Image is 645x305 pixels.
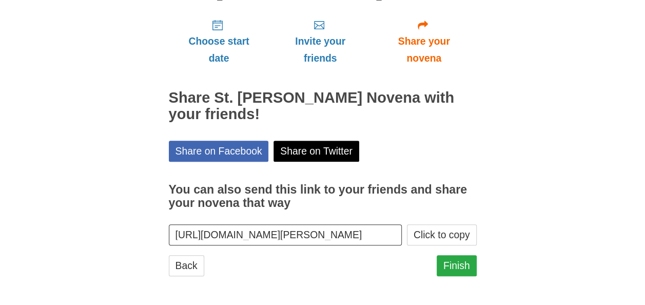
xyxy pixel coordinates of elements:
a: Finish [437,255,477,276]
span: Share your novena [382,33,466,67]
a: Invite your friends [269,11,371,72]
a: Back [169,255,204,276]
a: Choose start date [169,11,269,72]
span: Invite your friends [279,33,361,67]
h3: You can also send this link to your friends and share your novena that way [169,183,477,209]
a: Share on Twitter [273,141,359,162]
a: Share on Facebook [169,141,269,162]
h2: Share St. [PERSON_NAME] Novena with your friends! [169,90,477,123]
button: Click to copy [407,224,477,245]
span: Choose start date [179,33,259,67]
a: Share your novena [372,11,477,72]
